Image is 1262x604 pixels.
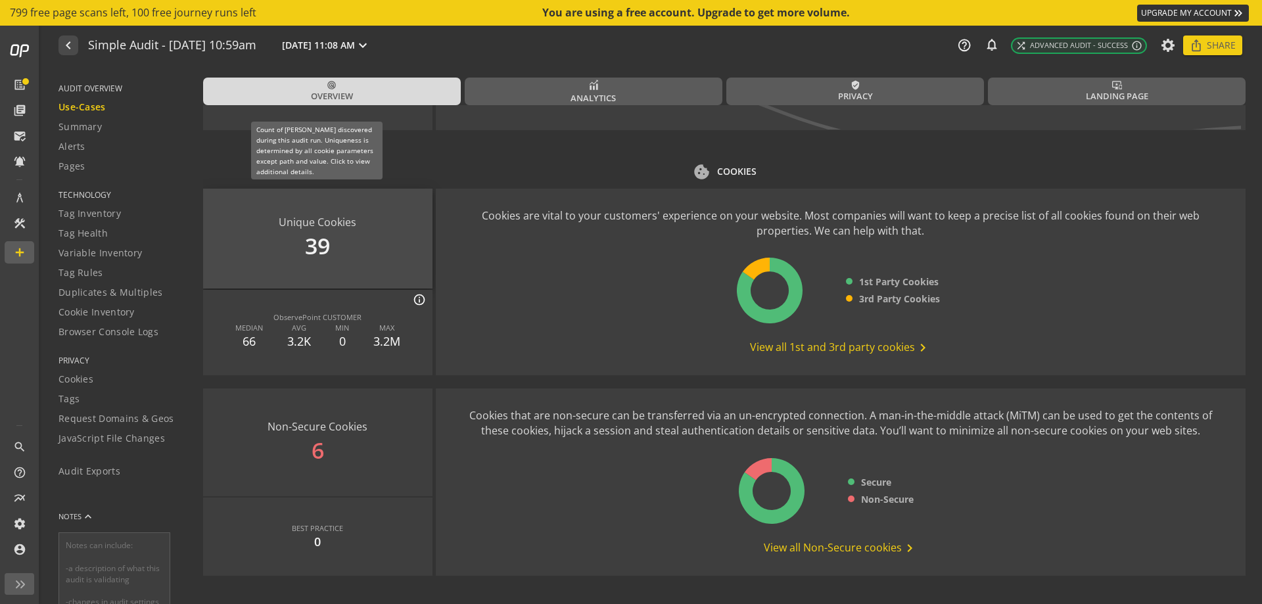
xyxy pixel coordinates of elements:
div: Creating Audits [27,392,220,406]
span: Variable Inventory [58,246,142,260]
span: Browser Console Logs [58,325,158,338]
mat-icon: important_devices [1112,80,1122,90]
span: Search for help [27,299,106,313]
mat-icon: settings [13,517,26,530]
span: Help [154,443,175,452]
span: News [218,443,243,452]
mat-icon: cookie [693,163,711,181]
span: Secure [861,476,891,489]
span: Analytics [571,92,616,105]
mat-icon: library_books [13,104,26,117]
mat-icon: radar [327,80,337,90]
div: MAX [373,323,400,333]
span: Landing Page [1086,90,1148,103]
span: Pages [58,160,85,173]
button: News [197,410,263,463]
span: 3rd Party Cookies [859,292,940,306]
div: Cookies that are non-secure can be transferred via an un-encrypted connection. A man-in-the-middl... [462,408,1219,438]
p: Hi there 👋 [26,93,237,116]
a: Overview [203,78,461,105]
span: Tag Health [58,227,108,240]
a: UPGRADE MY ACCOUNT [1137,5,1249,22]
div: 66 [235,333,263,350]
div: 0 [335,333,349,350]
div: Allow & Exclude ObservePoint Traffic [19,362,244,386]
button: Share [1183,35,1242,55]
mat-icon: keyboard_arrow_up [82,510,95,523]
span: JavaScript File Changes [58,432,165,445]
span: 799 free page scans left, 100 free journey runs left [10,5,256,20]
div: Cookies are vital to your customers' experience on your website. Most companies will want to keep... [462,208,1219,239]
button: Search for help [19,292,244,319]
mat-icon: multiline_chart [13,492,26,505]
span: Duplicates & Multiples [58,286,163,299]
span: Request Domains & Geos [58,412,174,425]
span: Privacy [838,90,873,103]
div: 3.2M [373,333,400,350]
div: MIN [335,323,349,333]
div: 0 [314,534,321,551]
div: Send us a message [27,241,220,255]
mat-icon: help_outline [957,38,971,53]
div: Send us a messageWe'll be back online in 1 hour [13,230,250,280]
div: [PERSON_NAME] [58,198,135,212]
div: Recent message [27,166,236,179]
div: You are using a free account. Upgrade to get more volume. [542,5,851,20]
mat-icon: keyboard_double_arrow_right [1232,7,1245,20]
div: • 7m ago [137,198,177,212]
span: Overview [311,90,353,103]
div: Profile image for MihaiI ended up creating a seperate account as I didnt recieve any password res... [14,174,249,223]
mat-icon: verified_user [851,80,860,90]
div: We'll be back online in 1 hour [27,255,220,269]
button: Messages [66,410,131,463]
img: Profile image for Mihai [27,185,53,212]
span: Audit Exports [58,465,120,478]
span: Non-Secure [861,493,914,506]
span: Tag Rules [58,266,103,279]
button: [DATE] 11:08 AM [279,37,373,54]
img: Profile image for Mihai [26,21,53,47]
mat-icon: ios_share [1190,39,1203,52]
mat-icon: notifications_none [985,37,998,51]
mat-icon: help_outline [13,466,26,479]
button: NOTES [58,501,95,532]
div: AVG [287,323,311,333]
div: Recent messageProfile image for MihaiI ended up creating a seperate account as I didnt recieve an... [13,154,250,223]
mat-icon: construction [13,217,26,230]
span: Use-Cases [58,101,106,114]
mat-icon: architecture [13,191,26,204]
div: BEST PRACTICE [292,523,343,534]
span: View all Non-Secure cookies [764,540,918,556]
div: ObservePoint CUSTOMER [273,312,362,323]
a: Privacy [726,78,984,105]
button: Help [131,410,197,463]
mat-icon: shuffle [1016,40,1027,51]
div: Getting Started with the ObservePoint API [19,324,244,362]
span: Cookie Inventory [58,306,135,319]
mat-icon: navigate_before [60,37,74,53]
span: I ended up creating a seperate account as I didnt recieve any password resets for [PERSON_NAME][E... [58,186,752,197]
div: Allow & Exclude ObservePoint Traffic [27,367,220,381]
mat-icon: add [13,246,26,259]
span: Tags [58,392,80,406]
span: 1st Party Cookies [859,275,939,289]
span: Tag Inventory [58,207,121,220]
mat-icon: search [13,440,26,453]
span: Alerts [58,140,85,153]
mat-icon: mark_email_read [13,129,26,143]
span: [DATE] 11:08 AM [282,39,355,52]
mat-icon: info_outline [413,293,426,306]
div: 3.2K [287,333,311,350]
span: Summary [58,120,102,133]
span: Advanced Audit - Success [1016,40,1128,51]
h1: Simple Audit - 28 August 2025 | 10:59am [88,39,256,53]
div: Profile image for Anghelus [76,21,103,47]
div: COOKIES [717,165,757,178]
mat-icon: list_alt [13,78,26,91]
mat-icon: expand_more [355,37,371,53]
div: Close [226,21,250,45]
span: Share [1207,34,1236,57]
span: PRIVACY [58,355,187,366]
p: How can we help? [26,116,237,138]
div: MEDIAN [235,323,263,333]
